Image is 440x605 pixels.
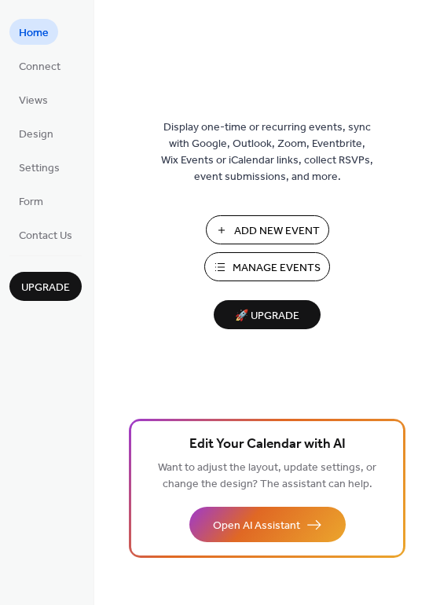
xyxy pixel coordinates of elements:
[213,518,300,534] span: Open AI Assistant
[9,120,63,146] a: Design
[19,160,60,177] span: Settings
[19,228,72,244] span: Contact Us
[161,119,373,185] span: Display one-time or recurring events, sync with Google, Outlook, Zoom, Eventbrite, Wix Events or ...
[21,280,70,296] span: Upgrade
[9,188,53,214] a: Form
[19,194,43,211] span: Form
[206,215,329,244] button: Add New Event
[19,59,60,75] span: Connect
[9,272,82,301] button: Upgrade
[223,306,311,327] span: 🚀 Upgrade
[9,53,70,79] a: Connect
[19,126,53,143] span: Design
[9,154,69,180] a: Settings
[189,434,346,456] span: Edit Your Calendar with AI
[234,223,320,240] span: Add New Event
[9,19,58,45] a: Home
[214,300,321,329] button: 🚀 Upgrade
[233,260,321,277] span: Manage Events
[19,25,49,42] span: Home
[9,86,57,112] a: Views
[189,507,346,542] button: Open AI Assistant
[9,222,82,247] a: Contact Us
[158,457,376,495] span: Want to adjust the layout, update settings, or change the design? The assistant can help.
[19,93,48,109] span: Views
[204,252,330,281] button: Manage Events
